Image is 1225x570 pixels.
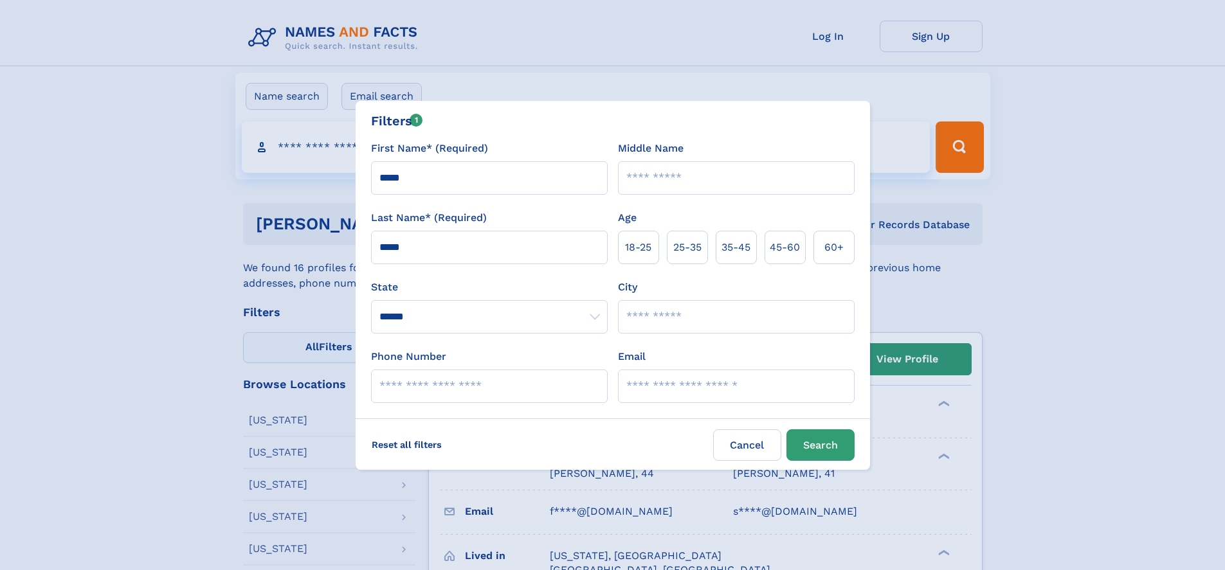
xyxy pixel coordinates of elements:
span: 35‑45 [721,240,750,255]
label: Last Name* (Required) [371,210,487,226]
span: 18‑25 [625,240,651,255]
div: Filters [371,111,423,130]
label: Email [618,349,646,364]
label: State [371,280,608,295]
label: Age [618,210,637,226]
span: 25‑35 [673,240,702,255]
label: City [618,280,637,295]
span: 45‑60 [770,240,800,255]
span: 60+ [824,240,844,255]
label: Cancel [713,429,781,461]
label: First Name* (Required) [371,141,488,156]
label: Middle Name [618,141,684,156]
button: Search [786,429,855,461]
label: Reset all filters [363,429,450,460]
label: Phone Number [371,349,446,364]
